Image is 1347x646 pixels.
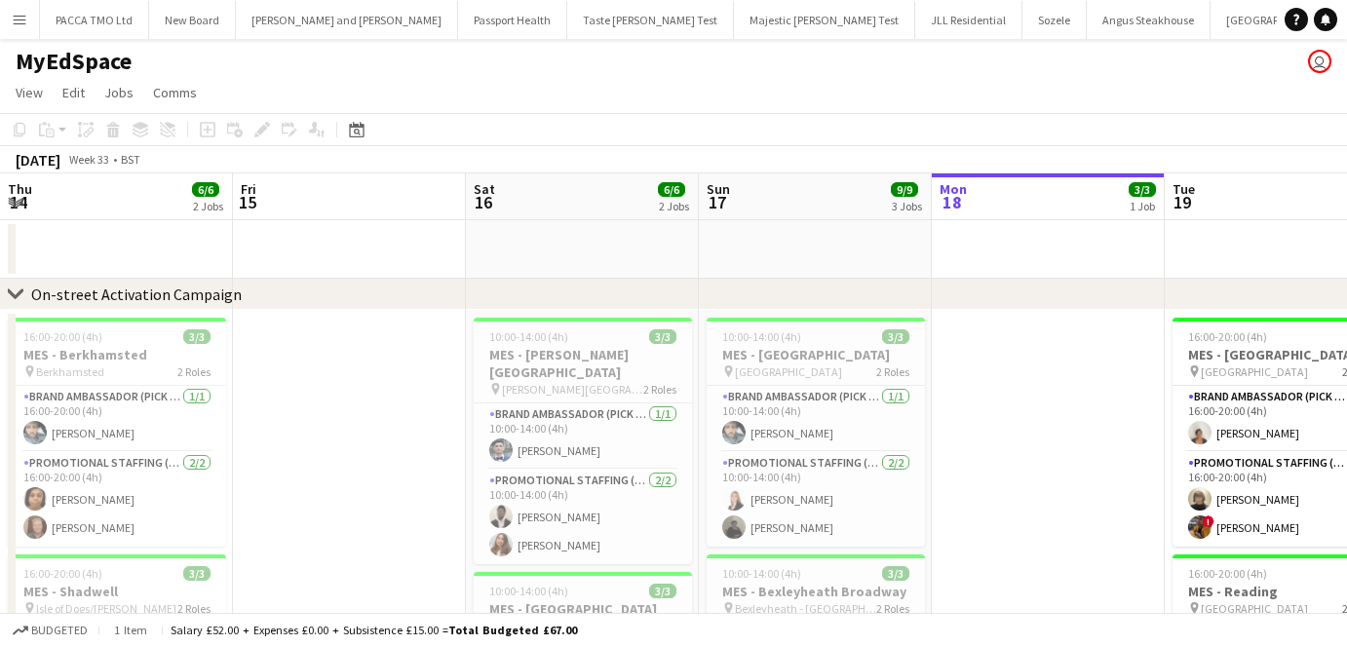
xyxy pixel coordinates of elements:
[1201,601,1308,616] span: [GEOGRAPHIC_DATA]
[1188,566,1267,581] span: 16:00-20:00 (4h)
[722,566,801,581] span: 10:00-14:00 (4h)
[36,364,104,379] span: Berkhamsted
[458,1,567,39] button: Passport Health
[5,191,32,213] span: 14
[1129,182,1156,197] span: 3/3
[183,329,211,344] span: 3/3
[474,470,692,564] app-card-role: Promotional Staffing (Brand Ambassadors)2/210:00-14:00 (4h)[PERSON_NAME][PERSON_NAME]
[474,403,692,470] app-card-role: Brand Ambassador (Pick up)1/110:00-14:00 (4h)[PERSON_NAME]
[149,1,236,39] button: New Board
[16,47,132,76] h1: MyEdSpace
[40,1,149,39] button: PACCA TMO Ltd
[659,199,689,213] div: 2 Jobs
[707,583,925,600] h3: MES - Bexleyheath Broadway
[474,600,692,618] h3: MES - [GEOGRAPHIC_DATA]
[707,180,730,198] span: Sun
[448,623,577,637] span: Total Budgeted £67.00
[704,191,730,213] span: 17
[937,191,967,213] span: 18
[567,1,734,39] button: Taste [PERSON_NAME] Test
[735,364,842,379] span: [GEOGRAPHIC_DATA]
[36,601,176,616] span: Isle of Dogs/[PERSON_NAME]
[1308,50,1331,73] app-user-avatar: Spencer Blackwell
[31,285,242,304] div: On-street Activation Campaign
[707,346,925,363] h3: MES - [GEOGRAPHIC_DATA]
[474,180,495,198] span: Sat
[474,346,692,381] h3: MES - [PERSON_NAME][GEOGRAPHIC_DATA]
[1188,329,1267,344] span: 16:00-20:00 (4h)
[915,1,1022,39] button: JLL Residential
[183,566,211,581] span: 3/3
[649,584,676,598] span: 3/3
[658,182,685,197] span: 6/6
[8,583,226,600] h3: MES - Shadwell
[96,80,141,105] a: Jobs
[940,180,967,198] span: Mon
[1130,199,1155,213] div: 1 Job
[471,191,495,213] span: 16
[707,318,925,547] app-job-card: 10:00-14:00 (4h)3/3MES - [GEOGRAPHIC_DATA] [GEOGRAPHIC_DATA]2 RolesBrand Ambassador (Pick up)1/11...
[23,329,102,344] span: 16:00-20:00 (4h)
[153,84,197,101] span: Comms
[31,624,88,637] span: Budgeted
[649,329,676,344] span: 3/3
[8,180,32,198] span: Thu
[16,150,60,170] div: [DATE]
[643,382,676,397] span: 2 Roles
[1173,180,1195,198] span: Tue
[10,620,91,641] button: Budgeted
[489,584,568,598] span: 10:00-14:00 (4h)
[474,318,692,564] app-job-card: 10:00-14:00 (4h)3/3MES - [PERSON_NAME][GEOGRAPHIC_DATA] [PERSON_NAME][GEOGRAPHIC_DATA]2 RolesBran...
[1087,1,1211,39] button: Angus Steakhouse
[1022,1,1087,39] button: Sozele
[177,601,211,616] span: 2 Roles
[735,601,876,616] span: Bexleyheath - [GEOGRAPHIC_DATA]
[8,452,226,547] app-card-role: Promotional Staffing (Brand Ambassadors)2/216:00-20:00 (4h)[PERSON_NAME][PERSON_NAME]
[64,152,113,167] span: Week 33
[8,80,51,105] a: View
[145,80,205,105] a: Comms
[236,1,458,39] button: [PERSON_NAME] and [PERSON_NAME]
[241,180,256,198] span: Fri
[8,318,226,547] app-job-card: 16:00-20:00 (4h)3/3MES - Berkhamsted Berkhamsted2 RolesBrand Ambassador (Pick up)1/116:00-20:00 (...
[238,191,256,213] span: 15
[876,364,909,379] span: 2 Roles
[502,382,643,397] span: [PERSON_NAME][GEOGRAPHIC_DATA]
[23,566,102,581] span: 16:00-20:00 (4h)
[734,1,915,39] button: Majestic [PERSON_NAME] Test
[177,364,211,379] span: 2 Roles
[891,182,918,197] span: 9/9
[62,84,85,101] span: Edit
[722,329,801,344] span: 10:00-14:00 (4h)
[193,199,223,213] div: 2 Jobs
[171,623,577,637] div: Salary £52.00 + Expenses £0.00 + Subsistence £15.00 =
[121,152,140,167] div: BST
[876,601,909,616] span: 2 Roles
[8,346,226,363] h3: MES - Berkhamsted
[882,329,909,344] span: 3/3
[707,452,925,547] app-card-role: Promotional Staffing (Brand Ambassadors)2/210:00-14:00 (4h)[PERSON_NAME][PERSON_NAME]
[882,566,909,581] span: 3/3
[55,80,93,105] a: Edit
[1201,364,1308,379] span: [GEOGRAPHIC_DATA]
[489,329,568,344] span: 10:00-14:00 (4h)
[192,182,219,197] span: 6/6
[16,84,43,101] span: View
[107,623,154,637] span: 1 item
[1203,515,1214,527] span: !
[707,386,925,452] app-card-role: Brand Ambassador (Pick up)1/110:00-14:00 (4h)[PERSON_NAME]
[104,84,134,101] span: Jobs
[8,386,226,452] app-card-role: Brand Ambassador (Pick up)1/116:00-20:00 (4h)[PERSON_NAME]
[892,199,922,213] div: 3 Jobs
[1170,191,1195,213] span: 19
